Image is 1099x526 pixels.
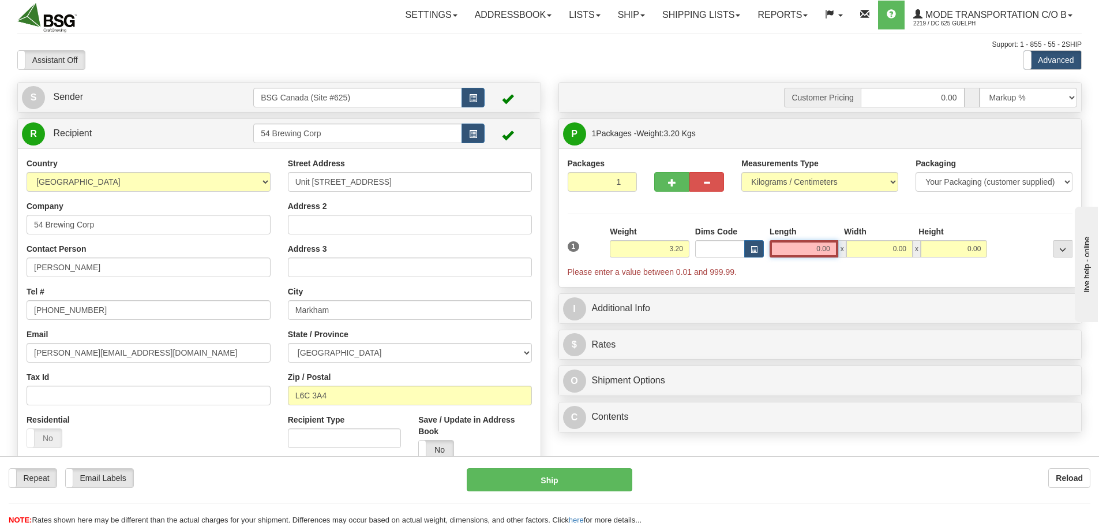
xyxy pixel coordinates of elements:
a: R Recipient [22,122,228,146]
a: Mode Transportation c/o B 2219 / DC 625 Guelph [905,1,1081,29]
span: Packages - [592,122,696,145]
span: Mode Transportation c/o B [922,10,1067,20]
label: Company [27,200,63,212]
label: Weight [610,226,636,237]
iframe: chat widget [1072,204,1098,322]
label: Tel # [27,286,44,297]
span: 1 [592,129,597,138]
span: Kgs [682,129,696,138]
span: 1 [568,241,580,252]
label: City [288,286,303,297]
span: R [22,122,45,146]
span: NOTE: [9,516,32,524]
label: Email Labels [66,469,133,487]
a: CContents [563,405,1078,429]
label: Country [27,158,58,169]
img: logo2219.jpg [17,3,77,32]
label: Height [918,226,944,237]
input: Recipient Id [253,124,462,143]
span: $ [563,333,586,356]
span: x [838,240,846,258]
a: Lists [560,1,609,29]
span: O [563,370,586,393]
b: Reload [1056,473,1083,483]
a: IAdditional Info [563,297,1078,320]
label: No [27,429,62,447]
a: Reports [749,1,816,29]
div: Support: 1 - 855 - 55 - 2SHIP [17,40,1082,50]
div: live help - online [9,10,107,18]
span: C [563,406,586,429]
span: P [563,122,586,146]
label: No [419,441,453,459]
label: Residential [27,414,70,426]
span: Sender [53,92,83,102]
label: Packaging [916,158,956,169]
a: Settings [397,1,466,29]
label: Zip / Postal [288,371,331,383]
span: x [913,240,921,258]
span: Customer Pricing [784,88,860,107]
span: 2219 / DC 625 Guelph [913,18,1000,29]
input: Enter a location [288,172,532,192]
label: Width [844,226,867,237]
a: Ship [609,1,654,29]
span: Weight: [636,129,695,138]
a: Shipping lists [654,1,749,29]
label: Save / Update in Address Book [418,414,531,437]
a: here [569,516,584,524]
span: Please enter a value between 0.01 and 999.99. [568,267,737,277]
span: 3.20 [664,129,680,138]
a: S Sender [22,85,253,109]
label: Measurements Type [741,158,819,169]
label: Length [770,226,797,237]
label: Packages [568,158,605,169]
label: Advanced [1024,51,1081,69]
label: Repeat [9,469,57,487]
span: I [563,297,586,320]
button: Reload [1048,468,1090,488]
label: Dims Code [695,226,737,237]
label: Contact Person [27,243,86,255]
label: Street Address [288,158,345,169]
label: Address 3 [288,243,327,255]
label: Assistant Off [18,51,85,69]
span: Recipient [53,128,92,138]
input: Sender Id [253,88,462,107]
a: OShipment Options [563,369,1078,393]
button: Ship [467,468,632,491]
label: Recipient Type [288,414,345,426]
span: S [22,86,45,109]
label: State / Province [288,329,348,340]
div: ... [1053,240,1072,258]
label: Address 2 [288,200,327,212]
label: Email [27,329,48,340]
a: $Rates [563,333,1078,357]
label: Tax Id [27,371,49,383]
a: Addressbook [466,1,561,29]
a: P 1Packages -Weight:3.20 Kgs [563,122,1078,146]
